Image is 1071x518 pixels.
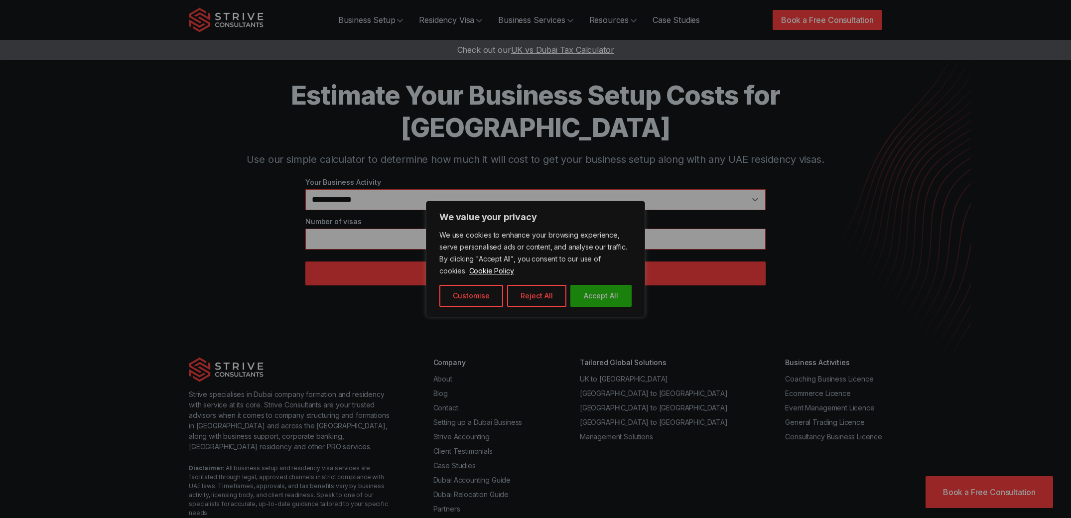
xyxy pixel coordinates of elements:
[439,211,632,223] p: We value your privacy
[570,285,632,307] button: Accept All
[439,285,503,307] button: Customise
[426,201,645,317] div: We value your privacy
[439,229,632,277] p: We use cookies to enhance your browsing experience, serve personalised ads or content, and analys...
[469,266,515,275] a: Cookie Policy
[507,285,566,307] button: Reject All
